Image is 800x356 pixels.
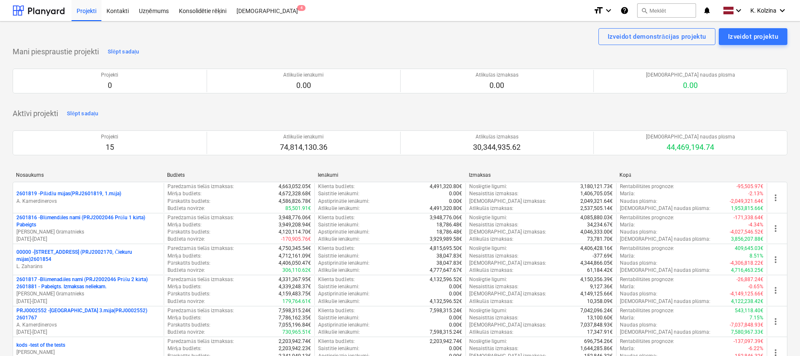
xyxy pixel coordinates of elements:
[587,329,613,336] p: 17,347.91€
[469,267,513,274] p: Atlikušās izmaksas :
[318,198,369,205] p: Apstiprinātie ienākumi :
[318,329,360,336] p: Atlikušie ienākumi :
[587,314,613,321] p: 13,100.60€
[469,228,546,236] p: [DEMOGRAPHIC_DATA] izmaksas :
[101,80,118,90] p: 0
[473,133,521,141] p: Atlikušās izmaksas
[167,276,234,283] p: Paredzamās tiešās izmaksas :
[318,314,359,321] p: Saistītie ienākumi :
[318,345,359,352] p: Saistītie ienākumi :
[469,236,513,243] p: Atlikušās izmaksas :
[167,260,210,267] p: Pārskatīts budžets :
[436,260,462,267] p: 38,047.83€
[16,307,160,321] p: PRJ0002552 - [GEOGRAPHIC_DATA] 3.māja(PRJ0002552) 2601767
[580,290,613,298] p: 4,149,125.66€
[736,276,763,283] p: -26,887.24€
[16,236,160,243] p: [DATE] - [DATE]
[736,183,763,190] p: -95,505.97€
[473,142,521,152] p: 30,344,935.62
[476,80,518,90] p: 0.00
[318,298,360,305] p: Atlikušie ienākumi :
[16,329,160,336] p: [DATE] - [DATE]
[167,267,205,274] p: Budžeta novirze :
[16,342,65,349] p: kods - test of the tests
[771,285,781,295] span: more_vert
[580,183,613,190] p: 3,180,121.73€
[167,183,234,190] p: Paredzamās tiešās izmaksas :
[620,290,657,298] p: Naudas plūsma :
[580,345,613,352] p: 1,644,285.86€
[750,314,763,321] p: 7.15%
[620,345,635,352] p: Marža :
[318,245,354,252] p: Klienta budžets :
[620,329,710,336] p: [DEMOGRAPHIC_DATA] naudas plūsma :
[620,214,674,221] p: Rentabilitātes prognoze :
[16,298,160,305] p: [DATE] - [DATE]
[637,3,696,18] button: Meklēt
[580,198,613,205] p: 2,049,321.64€
[719,28,787,45] button: Izveidot projektu
[16,263,160,270] p: L. Zaharāns
[279,190,311,197] p: 4,672,328.68€
[449,290,462,298] p: 0.00€
[587,221,613,228] p: 34,234.67€
[449,321,462,329] p: 0.00€
[65,107,101,120] button: Slēpt sadaļu
[167,228,210,236] p: Pārskatīts budžets :
[620,267,710,274] p: [DEMOGRAPHIC_DATA] naudas plūsma :
[16,214,160,243] div: 2601816 -Blūmendāles nami (PRJ2002046 Prūšu 1 kārta) Pabeigts[PERSON_NAME] Grāmatnieks[DATE]-[DATE]
[469,298,513,305] p: Atlikušās izmaksas :
[730,260,763,267] p: -4,306,818.22€
[748,345,763,352] p: -6.22%
[167,236,205,243] p: Budžeta novirze :
[279,214,311,221] p: 3,948,776.06€
[620,245,674,252] p: Rentabilitātes prognoze :
[469,314,519,321] p: Nesaistītās izmaksas :
[731,267,763,274] p: 4,716,463.25€
[580,321,613,329] p: 7,037,848.93€
[730,228,763,236] p: -4,027,546.52€
[430,183,462,190] p: 4,491,320.80€
[469,198,546,205] p: [DEMOGRAPHIC_DATA] izmaksas :
[167,345,202,352] p: Mērķa budžets :
[279,345,311,352] p: 2,203,942.23€
[167,252,202,260] p: Mērķa budžets :
[620,283,635,290] p: Marža :
[734,338,763,345] p: -137,097.39€
[318,228,369,236] p: Apstiprinātie ienākumi :
[620,314,635,321] p: Marža :
[449,314,462,321] p: 0.00€
[13,109,58,119] p: Aktīvi projekti
[469,214,508,221] p: Noslēgtie līgumi :
[16,321,160,329] p: A. Kamerdinerovs
[469,345,519,352] p: Nesaistītās izmaksas :
[469,329,513,336] p: Atlikušās izmaksas :
[469,205,513,212] p: Atlikušās izmaksas :
[430,298,462,305] p: 4,132,596.52€
[449,283,462,290] p: 0.00€
[750,252,763,260] p: 8.51%
[580,214,613,221] p: 4,085,880.03€
[167,307,234,314] p: Paredzamās tiešās izmaksas :
[731,298,763,305] p: 4,122,238.42€
[297,5,306,11] span: 4
[584,338,613,345] p: 696,754.26€
[279,314,311,321] p: 7,786,162.35€
[469,252,519,260] p: Nesaistītās izmaksas :
[748,283,763,290] p: -0.65%
[279,276,311,283] p: 4,331,367.95€
[279,283,311,290] p: 4,339,248.37€
[430,329,462,336] p: 7,598,315.24€
[16,249,160,270] div: 00000 -[STREET_ADDRESS] (PRJ2002170, Čiekuru mājas)2601854L. Zaharāns
[730,198,763,205] p: -2,049,321.64€
[469,276,508,283] p: Noslēgtie līgumi :
[750,7,776,14] span: K. Kolzina
[318,205,360,212] p: Atlikušie ienākumi :
[620,221,635,228] p: Marža :
[620,298,710,305] p: [DEMOGRAPHIC_DATA] naudas plūsma :
[469,321,546,329] p: [DEMOGRAPHIC_DATA] izmaksas :
[101,142,118,152] p: 15
[646,80,735,90] p: 0.00
[646,142,735,152] p: 44,469,194.74
[318,260,369,267] p: Apstiprinātie ienākumi :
